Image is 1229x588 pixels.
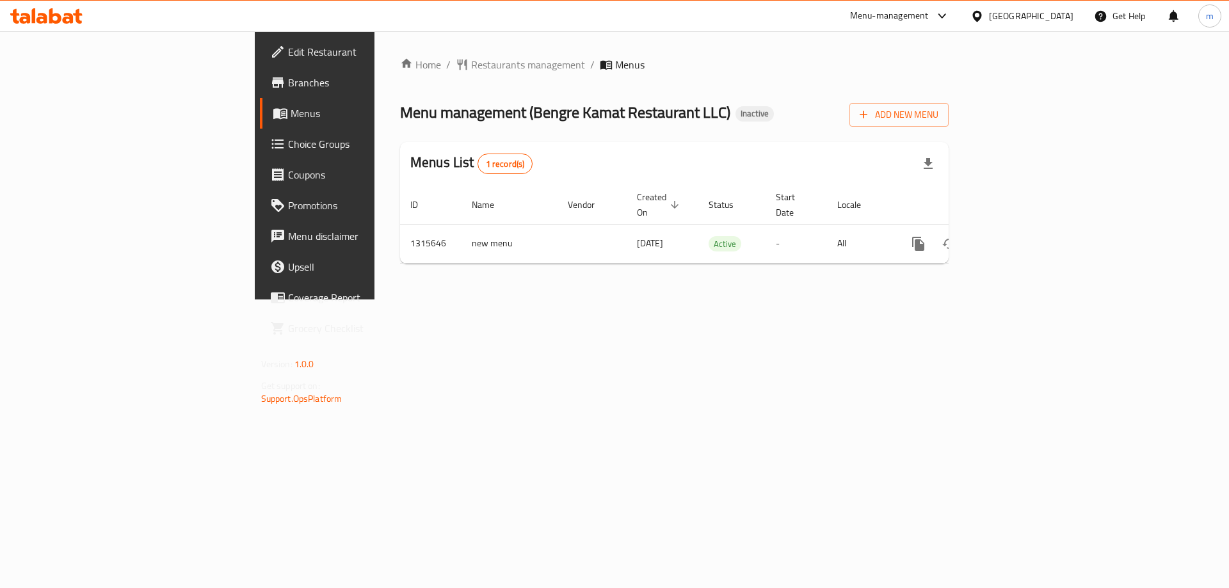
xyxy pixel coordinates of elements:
a: Branches [260,67,460,98]
span: Active [709,237,741,251]
span: Version: [261,356,293,372]
div: Inactive [735,106,774,122]
div: Active [709,236,741,251]
a: Coupons [260,159,460,190]
a: Restaurants management [456,57,585,72]
td: - [766,224,827,263]
span: Menus [291,106,450,121]
span: Branches [288,75,450,90]
span: Name [472,197,511,212]
span: Vendor [568,197,611,212]
span: [DATE] [637,235,663,251]
div: Total records count [478,154,533,174]
span: 1.0.0 [294,356,314,372]
a: Promotions [260,190,460,221]
a: Menus [260,98,460,129]
span: Add New Menu [860,107,938,123]
span: m [1206,9,1214,23]
span: Promotions [288,198,450,213]
a: Menu disclaimer [260,221,460,251]
span: 1 record(s) [478,158,533,170]
a: Coverage Report [260,282,460,313]
span: Created On [637,189,683,220]
nav: breadcrumb [400,57,949,72]
a: Support.OpsPlatform [261,390,342,407]
th: Actions [893,186,1036,225]
span: Menu management ( Bengre Kamat Restaurant LLC ) [400,98,730,127]
div: [GEOGRAPHIC_DATA] [989,9,1073,23]
a: Choice Groups [260,129,460,159]
span: Locale [837,197,878,212]
span: Upsell [288,259,450,274]
h2: Menus List [410,153,533,174]
span: Start Date [776,189,812,220]
li: / [590,57,595,72]
span: Restaurants management [471,57,585,72]
div: Export file [913,148,944,179]
span: Choice Groups [288,136,450,152]
span: Status [709,197,750,212]
span: Edit Restaurant [288,44,450,60]
span: Coupons [288,167,450,182]
a: Upsell [260,251,460,282]
div: Menu-management [850,8,929,24]
button: more [903,228,934,259]
span: Get support on: [261,377,320,394]
span: Menus [615,57,645,72]
td: All [827,224,893,263]
td: new menu [462,224,558,263]
button: Change Status [934,228,965,259]
span: ID [410,197,435,212]
span: Grocery Checklist [288,321,450,336]
span: Menu disclaimer [288,228,450,244]
a: Grocery Checklist [260,313,460,344]
span: Coverage Report [288,290,450,305]
span: Inactive [735,108,774,119]
table: enhanced table [400,186,1036,264]
a: Edit Restaurant [260,36,460,67]
button: Add New Menu [849,103,949,127]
